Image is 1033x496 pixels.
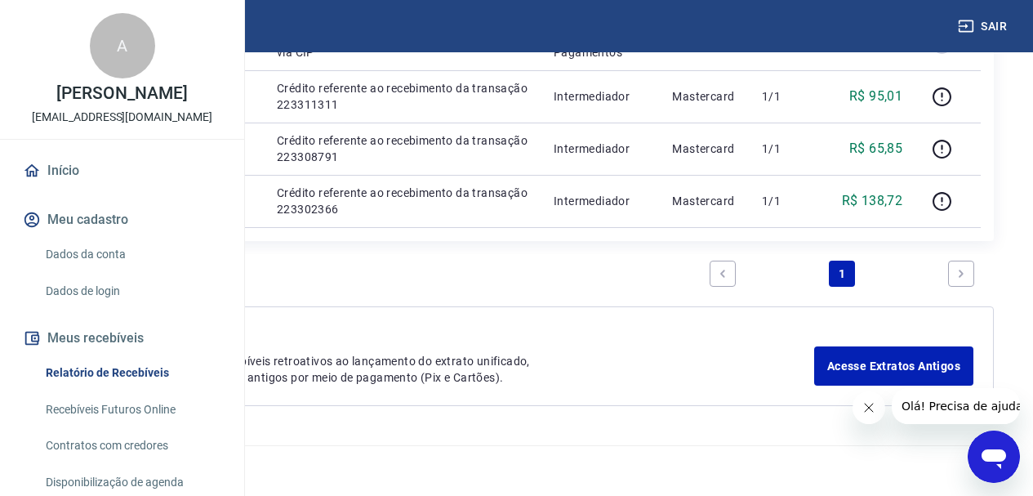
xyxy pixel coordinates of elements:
ul: Pagination [703,254,981,293]
p: Mastercard [672,141,736,157]
p: 2025 © [39,459,994,476]
div: A [90,13,155,78]
p: Intermediador [554,88,646,105]
p: R$ 95,01 [849,87,902,106]
p: R$ 65,85 [849,139,902,159]
p: [PERSON_NAME] [56,85,187,102]
a: Relatório de Recebíveis [39,356,225,390]
p: Crédito referente ao recebimento da transação 223302366 [277,185,528,217]
a: Next page [948,261,974,287]
a: Previous page [710,261,736,287]
p: Extratos Antigos [82,327,814,346]
p: R$ 138,72 [842,191,903,211]
p: [EMAIL_ADDRESS][DOMAIN_NAME] [32,109,212,126]
iframe: Botão para abrir a janela de mensagens [968,431,1020,483]
a: Recebíveis Futuros Online [39,393,225,427]
p: Crédito referente ao recebimento da transação 223308791 [277,132,528,165]
a: Dados da conta [39,238,225,271]
p: Mastercard [672,88,736,105]
p: Para ver lançamentos de recebíveis retroativos ao lançamento do extrato unificado, você pode aces... [82,353,814,386]
p: Intermediador [554,141,646,157]
button: Meus recebíveis [20,320,225,356]
a: Contratos com credores [39,429,225,462]
iframe: Mensagem da empresa [892,388,1020,424]
p: 1/1 [762,88,810,105]
p: Mastercard [672,193,736,209]
p: Crédito referente ao recebimento da transação 223311311 [277,80,528,113]
a: Acesse Extratos Antigos [814,346,973,386]
p: 1/1 [762,193,810,209]
a: Início [20,153,225,189]
p: 1/1 [762,141,810,157]
p: Intermediador [554,193,646,209]
button: Meu cadastro [20,202,225,238]
button: Sair [955,11,1013,42]
a: Dados de login [39,275,225,308]
a: Page 1 is your current page [829,261,855,287]
span: Olá! Precisa de ajuda? [10,11,137,25]
iframe: Fechar mensagem [853,391,885,424]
